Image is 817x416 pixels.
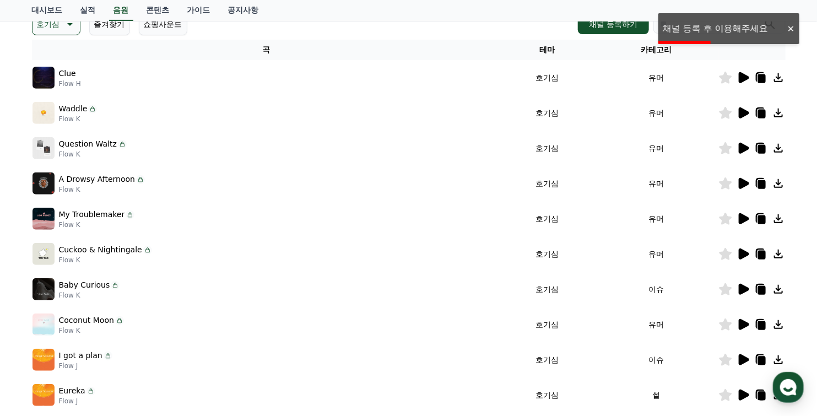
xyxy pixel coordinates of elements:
[33,384,55,406] img: music
[59,326,124,335] p: Flow K
[59,115,98,123] p: Flow K
[500,131,594,166] td: 호기심
[139,13,187,35] button: 쇼핑사운드
[500,40,594,60] th: 테마
[73,325,142,352] a: 대화
[32,40,500,60] th: 곡
[59,103,88,115] p: Waddle
[500,272,594,307] td: 호기심
[59,256,152,264] p: Flow K
[101,342,114,350] span: 대화
[500,377,594,413] td: 호기심
[594,342,718,377] td: 이슈
[170,341,183,350] span: 설정
[578,14,648,34] button: 채널 등록하기
[33,67,55,89] img: music
[500,95,594,131] td: 호기심
[59,68,76,79] p: Clue
[594,236,718,272] td: 유머
[3,325,73,352] a: 홈
[33,243,55,265] img: music
[59,385,85,397] p: Eureka
[500,307,594,342] td: 호기심
[59,174,136,185] p: A Drowsy Afternoon
[37,17,60,32] p: 호기심
[33,208,55,230] img: music
[500,236,594,272] td: 호기심
[594,60,718,95] td: 유머
[500,60,594,95] td: 호기심
[59,315,114,326] p: Coconut Moon
[594,95,718,131] td: 유머
[59,361,112,370] p: Flow J
[59,79,81,88] p: Flow H
[59,138,117,150] p: Question Waltz
[35,341,41,350] span: 홈
[594,40,718,60] th: 카테고리
[32,13,80,35] button: 호기심
[142,325,212,352] a: 설정
[33,278,55,300] img: music
[89,13,130,35] button: 즐겨찾기
[500,342,594,377] td: 호기심
[594,307,718,342] td: 유머
[33,349,55,371] img: music
[33,314,55,336] img: music
[59,244,142,256] p: Cuckoo & Nightingale
[59,397,95,406] p: Flow J
[33,172,55,195] img: music
[59,185,145,194] p: Flow K
[500,166,594,201] td: 호기심
[33,137,55,159] img: music
[59,209,125,220] p: My Troublemaker
[59,150,127,159] p: Flow K
[59,220,135,229] p: Flow K
[59,279,110,291] p: Baby Curious
[33,102,55,124] img: music
[594,272,718,307] td: 이슈
[594,377,718,413] td: 썰
[59,291,120,300] p: Flow K
[500,201,594,236] td: 호기심
[59,350,102,361] p: I got a plan
[594,131,718,166] td: 유머
[594,201,718,236] td: 유머
[594,166,718,201] td: 유머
